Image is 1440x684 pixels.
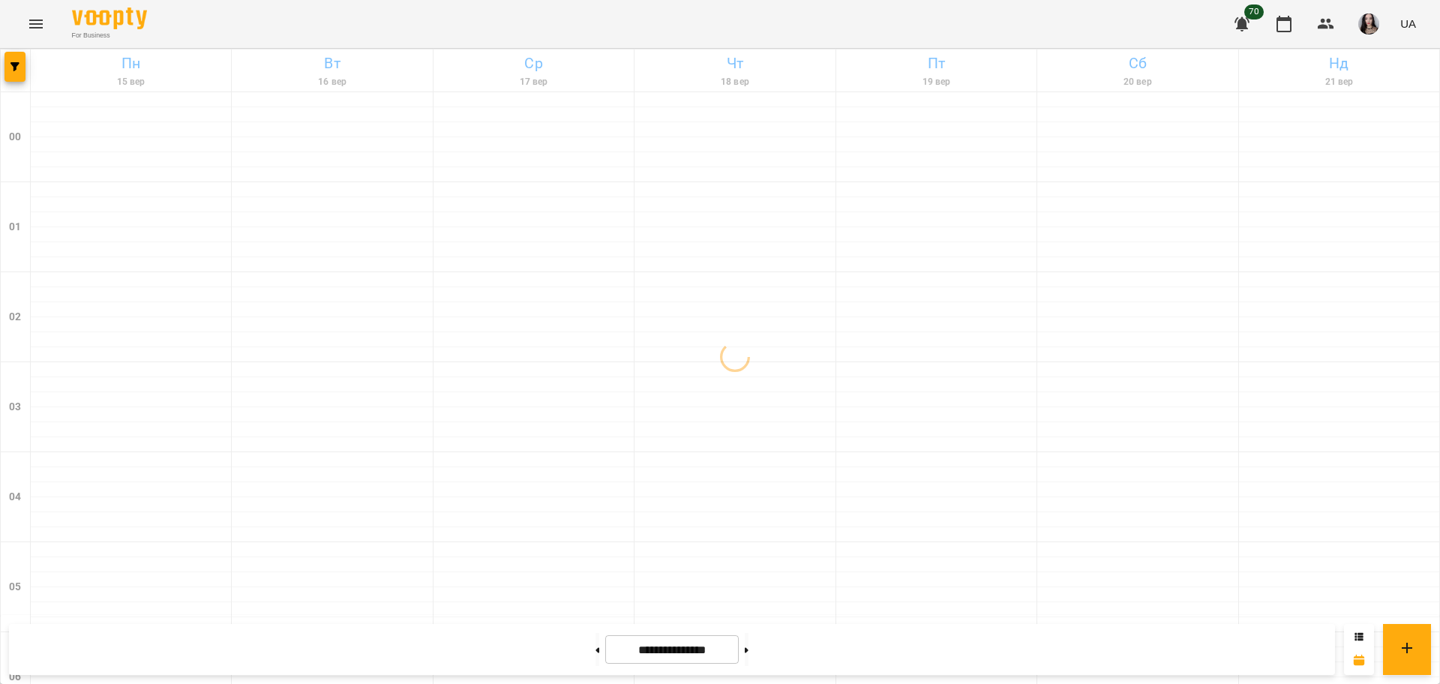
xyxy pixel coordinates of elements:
[33,75,229,89] h6: 15 вер
[637,52,832,75] h6: Чт
[18,6,54,42] button: Menu
[72,31,147,40] span: For Business
[1039,52,1235,75] h6: Сб
[1039,75,1235,89] h6: 20 вер
[1358,13,1379,34] img: 23d2127efeede578f11da5c146792859.jpg
[9,129,21,145] h6: 00
[1241,52,1437,75] h6: Нд
[436,52,631,75] h6: Ср
[72,7,147,29] img: Voopty Logo
[637,75,832,89] h6: 18 вер
[838,75,1034,89] h6: 19 вер
[1394,10,1422,37] button: UA
[234,52,430,75] h6: Вт
[838,52,1034,75] h6: Пт
[9,309,21,325] h6: 02
[1244,4,1264,19] span: 70
[234,75,430,89] h6: 16 вер
[9,579,21,595] h6: 05
[1241,75,1437,89] h6: 21 вер
[436,75,631,89] h6: 17 вер
[9,399,21,415] h6: 03
[33,52,229,75] h6: Пн
[9,219,21,235] h6: 01
[9,489,21,505] h6: 04
[1400,16,1416,31] span: UA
